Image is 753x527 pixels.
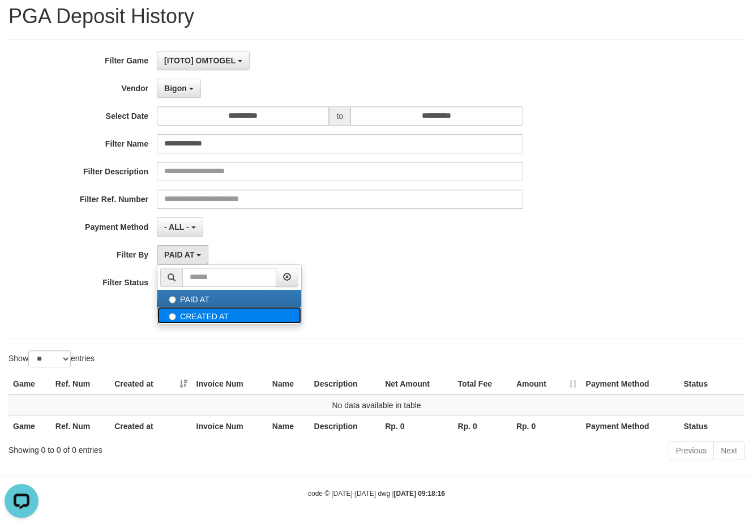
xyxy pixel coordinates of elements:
span: Bigon [164,84,187,93]
th: Invoice Num [192,415,268,436]
label: PAID AT [157,290,301,307]
select: Showentries [28,350,71,367]
th: Net Amount [380,374,453,395]
span: PAID AT [164,250,194,259]
button: - ALL - [157,217,203,237]
input: PAID AT [169,296,176,303]
span: [ITOTO] OMTOGEL [164,56,236,65]
th: Name [268,415,310,436]
td: No data available in table [8,395,745,416]
label: CREATED AT [157,307,301,324]
a: Next [713,441,745,460]
th: Invoice Num [192,374,268,395]
th: Amount: activate to sort column ascending [512,374,581,395]
th: Rp. 0 [453,415,512,436]
div: Showing 0 to 0 of 0 entries [8,440,305,456]
th: Game [8,374,51,395]
th: Ref. Num [51,374,110,395]
button: PAID AT [157,245,208,264]
th: Rp. 0 [512,415,581,436]
th: Created at [110,415,191,436]
span: to [329,106,350,126]
th: Name [268,374,310,395]
th: Created at: activate to sort column ascending [110,374,191,395]
a: Previous [669,441,714,460]
th: Total Fee [453,374,512,395]
th: Description [310,415,381,436]
button: Bigon [157,79,201,98]
button: [ITOTO] OMTOGEL [157,51,250,70]
th: Status [679,374,745,395]
input: CREATED AT [169,313,176,320]
th: Game [8,415,51,436]
th: Status [679,415,745,436]
th: Rp. 0 [380,415,453,436]
strong: [DATE] 09:18:16 [394,490,445,498]
th: Ref. Num [51,415,110,436]
th: Payment Method [581,374,679,395]
h1: PGA Deposit History [8,5,745,28]
span: - ALL - [164,222,189,232]
th: Description [310,374,381,395]
th: Payment Method [581,415,679,436]
button: Open LiveChat chat widget [5,5,38,38]
small: code © [DATE]-[DATE] dwg | [308,490,445,498]
label: Show entries [8,350,95,367]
